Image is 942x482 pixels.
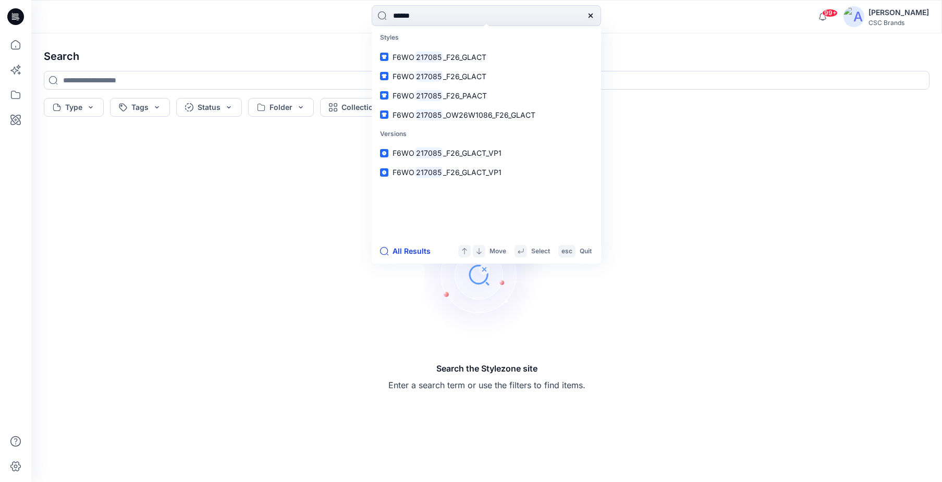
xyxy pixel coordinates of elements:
[374,67,599,86] a: F6WO217085_F26_GLACT
[176,98,242,117] button: Status
[868,19,929,27] div: CSC Brands
[388,379,585,391] p: Enter a search term or use the filters to find items.
[414,90,443,102] mark: 217085
[393,72,414,81] span: F6WO
[374,47,599,67] a: F6WO217085_F26_GLACT
[443,110,535,119] span: _OW26W1086_F26_GLACT
[320,98,399,117] button: Collection
[443,149,501,157] span: _F26_GLACT_VP1
[374,143,599,163] a: F6WO217085_F26_GLACT_VP1
[414,109,443,121] mark: 217085
[868,6,929,19] div: [PERSON_NAME]
[393,91,414,100] span: F6WO
[443,91,487,100] span: _F26_PAACT
[443,168,501,177] span: _F26_GLACT_VP1
[380,245,437,257] button: All Results
[44,98,104,117] button: Type
[388,362,585,375] h5: Search the Stylezone site
[248,98,314,117] button: Folder
[531,246,550,257] p: Select
[393,53,414,61] span: F6WO
[414,70,443,82] mark: 217085
[374,105,599,125] a: F6WO217085_OW26W1086_F26_GLACT
[110,98,170,117] button: Tags
[374,86,599,105] a: F6WO217085_F26_PAACT
[393,168,414,177] span: F6WO
[822,9,838,17] span: 99+
[443,72,486,81] span: _F26_GLACT
[843,6,864,27] img: avatar
[414,166,443,178] mark: 217085
[393,110,414,119] span: F6WO
[580,246,592,257] p: Quit
[490,246,506,257] p: Move
[424,212,549,337] img: Search the Stylezone site
[443,53,486,61] span: _F26_GLACT
[374,125,599,144] p: Versions
[35,42,938,71] h4: Search
[561,246,572,257] p: esc
[414,147,443,159] mark: 217085
[393,149,414,157] span: F6WO
[374,28,599,47] p: Styles
[374,163,599,182] a: F6WO217085_F26_GLACT_VP1
[414,51,443,63] mark: 217085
